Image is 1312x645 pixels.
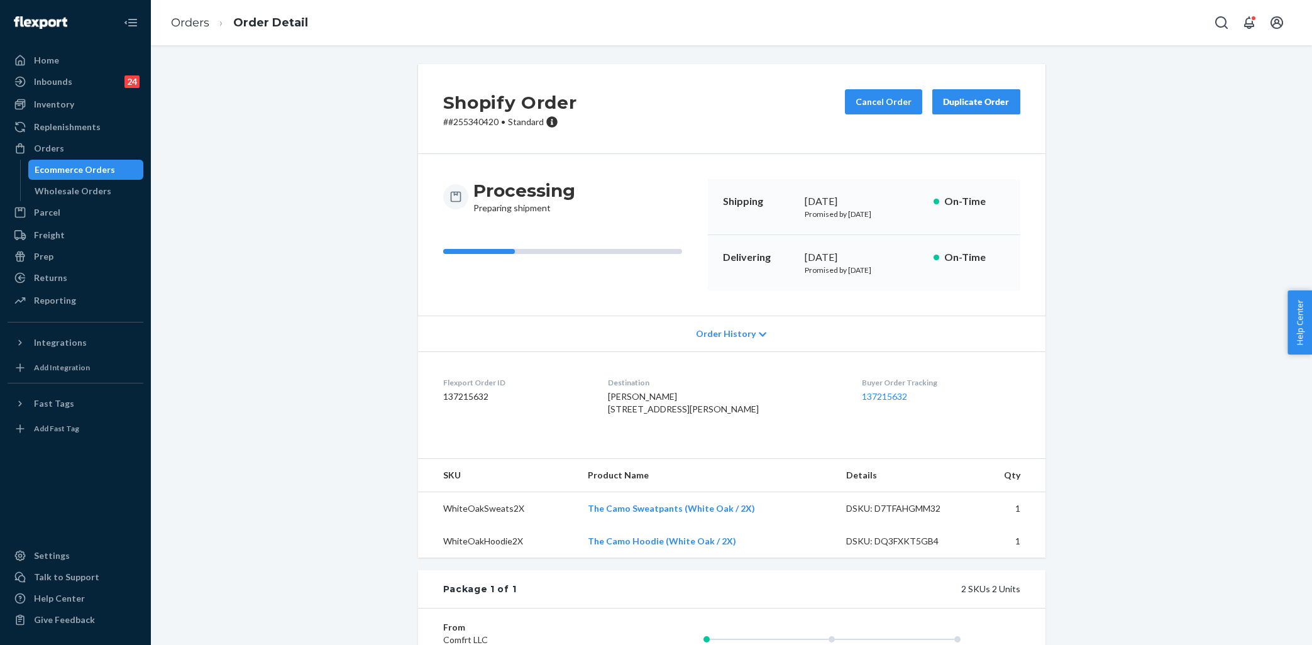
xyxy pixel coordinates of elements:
[836,459,974,492] th: Details
[34,294,76,307] div: Reporting
[1264,10,1289,35] button: Open account menu
[28,181,144,201] a: Wholesale Orders
[118,10,143,35] button: Close Navigation
[34,206,60,219] div: Parcel
[34,549,70,562] div: Settings
[8,117,143,137] a: Replenishments
[8,290,143,311] a: Reporting
[608,377,842,388] dt: Destination
[8,610,143,630] button: Give Feedback
[34,614,95,626] div: Give Feedback
[28,160,144,180] a: Ecommerce Orders
[124,75,140,88] div: 24
[34,229,65,241] div: Freight
[1237,10,1262,35] button: Open notifications
[34,336,87,349] div: Integrations
[944,194,1005,209] p: On-Time
[805,265,923,275] p: Promised by [DATE]
[34,423,79,434] div: Add Fast Tag
[418,492,578,526] td: WhiteOakSweats2X
[723,194,795,209] p: Shipping
[608,391,759,414] span: [PERSON_NAME] [STREET_ADDRESS][PERSON_NAME]
[443,116,577,128] p: # #255340420
[846,535,964,548] div: DSKU: DQ3FXKT5GB4
[1233,607,1299,639] iframe: Opens a widget where you can chat to one of our agents
[8,546,143,566] a: Settings
[508,116,544,127] span: Standard
[8,419,143,439] a: Add Fast Tag
[8,394,143,414] button: Fast Tags
[805,250,923,265] div: [DATE]
[588,503,755,514] a: The Camo Sweatpants (White Oak / 2X)
[516,583,1020,595] div: 2 SKUs 2 Units
[34,142,64,155] div: Orders
[501,116,505,127] span: •
[34,362,90,373] div: Add Integration
[8,138,143,158] a: Orders
[35,163,115,176] div: Ecommerce Orders
[171,16,209,30] a: Orders
[8,50,143,70] a: Home
[35,185,111,197] div: Wholesale Orders
[588,536,736,546] a: The Camo Hoodie (White Oak / 2X)
[8,94,143,114] a: Inventory
[723,250,795,265] p: Delivering
[443,621,593,634] dt: From
[418,525,578,558] td: WhiteOakHoodie2X
[845,89,922,114] button: Cancel Order
[974,525,1045,558] td: 1
[34,75,72,88] div: Inbounds
[846,502,964,515] div: DSKU: D7TFAHGMM32
[862,377,1020,388] dt: Buyer Order Tracking
[14,16,67,29] img: Flexport logo
[418,459,578,492] th: SKU
[34,98,74,111] div: Inventory
[473,179,575,214] div: Preparing shipment
[443,377,588,388] dt: Flexport Order ID
[8,333,143,353] button: Integrations
[974,492,1045,526] td: 1
[1287,290,1312,355] button: Help Center
[578,459,836,492] th: Product Name
[161,4,318,41] ol: breadcrumbs
[943,96,1010,108] div: Duplicate Order
[8,588,143,609] a: Help Center
[8,567,143,587] button: Talk to Support
[34,592,85,605] div: Help Center
[34,250,53,263] div: Prep
[862,391,907,402] a: 137215632
[443,583,517,595] div: Package 1 of 1
[805,194,923,209] div: [DATE]
[8,225,143,245] a: Freight
[974,459,1045,492] th: Qty
[8,202,143,223] a: Parcel
[443,390,588,403] dd: 137215632
[233,16,308,30] a: Order Detail
[696,328,756,340] span: Order History
[8,72,143,92] a: Inbounds24
[34,571,99,583] div: Talk to Support
[34,121,101,133] div: Replenishments
[932,89,1020,114] button: Duplicate Order
[8,268,143,288] a: Returns
[34,54,59,67] div: Home
[34,272,67,284] div: Returns
[8,246,143,267] a: Prep
[805,209,923,219] p: Promised by [DATE]
[8,358,143,378] a: Add Integration
[443,89,577,116] h2: Shopify Order
[473,179,575,202] h3: Processing
[34,397,74,410] div: Fast Tags
[944,250,1005,265] p: On-Time
[1209,10,1234,35] button: Open Search Box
